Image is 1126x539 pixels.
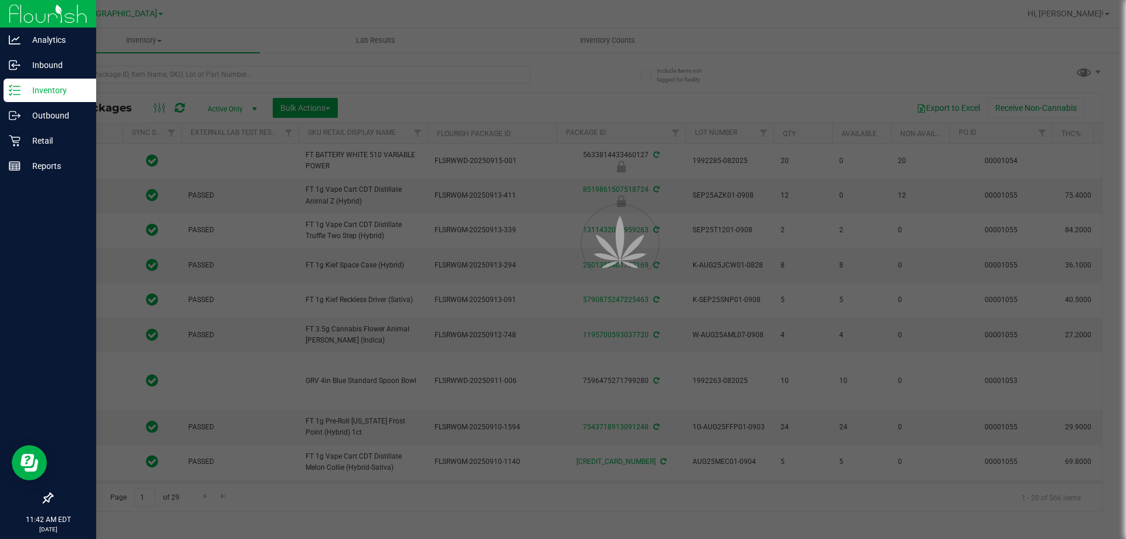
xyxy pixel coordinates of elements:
[9,59,21,71] inline-svg: Inbound
[9,34,21,46] inline-svg: Analytics
[21,109,91,123] p: Outbound
[21,58,91,72] p: Inbound
[9,84,21,96] inline-svg: Inventory
[9,135,21,147] inline-svg: Retail
[5,525,91,534] p: [DATE]
[9,160,21,172] inline-svg: Reports
[5,514,91,525] p: 11:42 AM EDT
[21,159,91,173] p: Reports
[21,33,91,47] p: Analytics
[12,445,47,480] iframe: Resource center
[21,134,91,148] p: Retail
[21,83,91,97] p: Inventory
[9,110,21,121] inline-svg: Outbound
